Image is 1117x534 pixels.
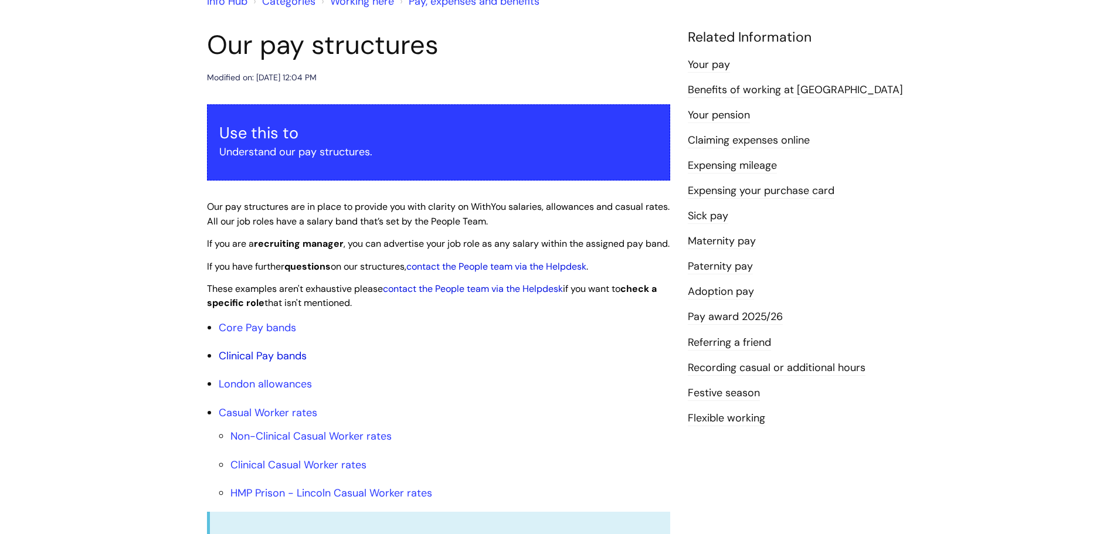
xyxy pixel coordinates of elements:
[688,57,730,73] a: Your pay
[688,259,753,274] a: Paternity pay
[219,321,296,335] a: Core Pay bands
[207,70,317,85] div: Modified on: [DATE] 12:04 PM
[688,284,754,300] a: Adoption pay
[230,458,366,472] a: Clinical Casual Worker rates
[688,29,911,46] h4: Related Information
[219,377,312,391] a: London allowances
[688,360,865,376] a: Recording casual or additional hours
[406,260,586,273] a: contact the People team via the Helpdesk
[383,283,563,295] a: contact the People team via the Helpdesk
[219,349,307,363] a: Clinical Pay bands
[688,158,777,174] a: Expensing mileage
[219,406,317,420] a: Casual Worker rates
[688,133,810,148] a: Claiming expenses online
[688,335,771,351] a: Referring a friend
[207,29,670,61] h1: Our pay structures
[284,260,331,273] strong: questions
[688,108,750,123] a: Your pension
[230,429,392,443] a: Non-Clinical Casual Worker rates
[219,142,658,161] p: Understand our pay structures.
[688,83,903,98] a: Benefits of working at [GEOGRAPHIC_DATA]
[688,209,728,224] a: Sick pay
[207,283,657,309] span: These examples aren't exhaustive please if you want to that isn't mentioned.
[688,386,760,401] a: Festive season
[207,200,670,227] span: Our pay structures are in place to provide you with clarity on WithYou salaries, allowances and c...
[230,486,432,500] a: HMP Prison - Lincoln Casual Worker rates
[207,260,588,273] span: If you have further on our structures, .
[688,234,756,249] a: Maternity pay
[688,309,783,325] a: Pay award 2025/26
[219,124,658,142] h3: Use this to
[688,411,765,426] a: Flexible working
[688,183,834,199] a: Expensing your purchase card
[254,237,344,250] strong: recruiting manager
[207,237,670,250] span: If you are a , you can advertise your job role as any salary within the assigned pay band.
